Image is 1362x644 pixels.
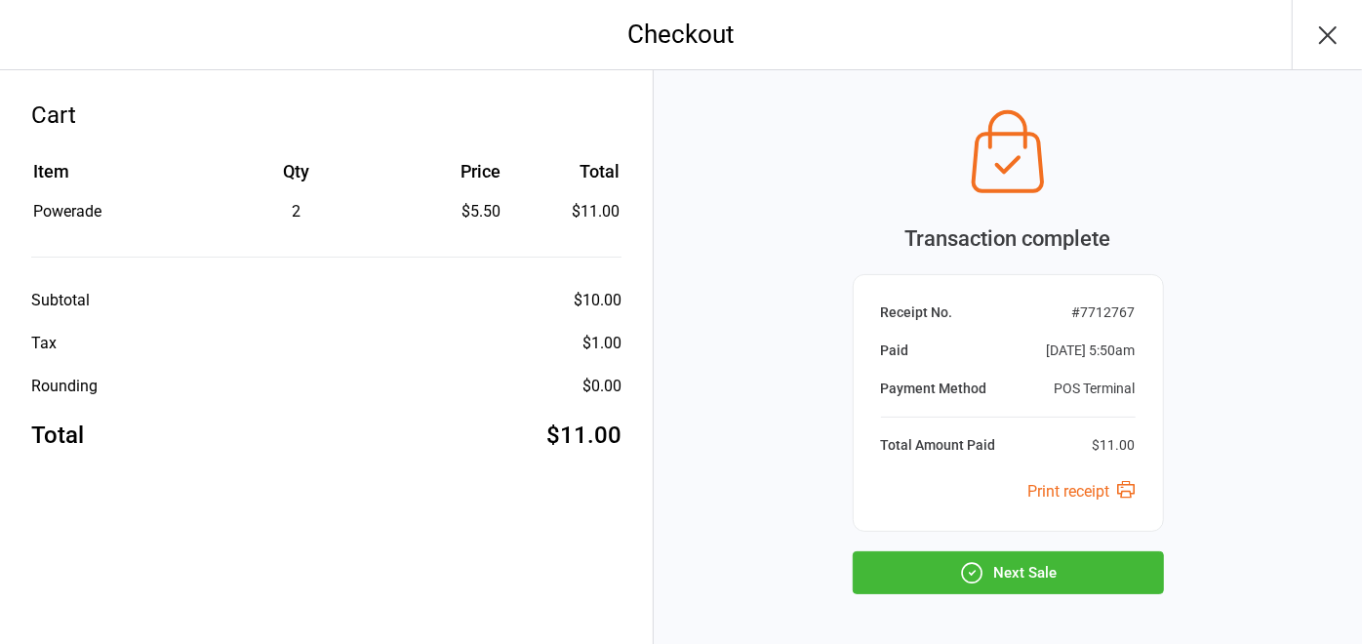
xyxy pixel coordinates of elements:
div: Price [400,158,501,184]
a: Print receipt [1028,482,1136,501]
div: $11.00 [546,418,621,453]
div: Payment Method [881,379,987,399]
span: Powerade [33,202,101,221]
button: Next Sale [853,551,1164,594]
div: Rounding [31,375,98,398]
div: [DATE] 5:50am [1047,341,1136,361]
div: $1.00 [582,332,621,355]
div: 2 [194,200,398,223]
div: $5.50 [400,200,501,223]
td: $11.00 [508,200,620,223]
div: $0.00 [582,375,621,398]
div: Total Amount Paid [881,435,996,456]
th: Qty [194,158,398,198]
div: Transaction complete [853,222,1164,255]
div: $11.00 [1093,435,1136,456]
div: Receipt No. [881,302,953,323]
div: Total [31,418,84,453]
div: POS Terminal [1055,379,1136,399]
th: Total [508,158,620,198]
div: $10.00 [574,289,621,312]
div: Paid [881,341,909,361]
div: Tax [31,332,57,355]
div: Subtotal [31,289,90,312]
div: # 7712767 [1072,302,1136,323]
th: Item [33,158,192,198]
div: Cart [31,98,621,133]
